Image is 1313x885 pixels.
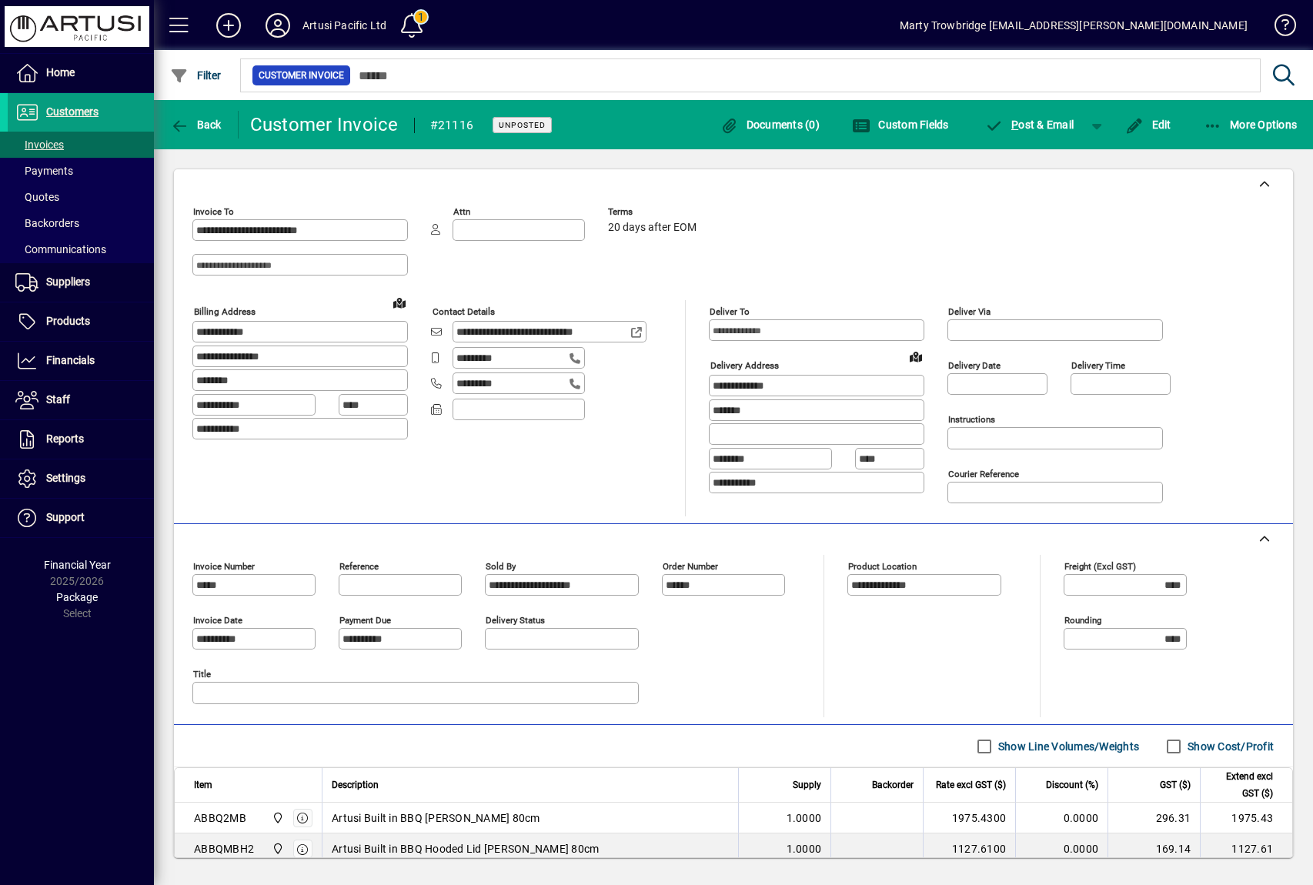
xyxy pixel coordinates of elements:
[166,62,226,89] button: Filter
[8,381,154,419] a: Staff
[253,12,302,39] button: Profile
[339,561,379,572] mat-label: Reference
[1184,739,1274,754] label: Show Cost/Profit
[663,561,718,572] mat-label: Order number
[193,615,242,626] mat-label: Invoice date
[948,414,995,425] mat-label: Instructions
[46,472,85,484] span: Settings
[1071,360,1125,371] mat-label: Delivery time
[46,393,70,406] span: Staff
[8,459,154,498] a: Settings
[1160,776,1191,793] span: GST ($)
[787,810,822,826] span: 1.0000
[56,591,98,603] span: Package
[268,840,286,857] span: Main Warehouse
[848,111,953,139] button: Custom Fields
[904,344,928,369] a: View on map
[302,13,386,38] div: Artusi Pacific Ltd
[787,841,822,857] span: 1.0000
[15,165,73,177] span: Payments
[339,615,391,626] mat-label: Payment due
[985,119,1074,131] span: ost & Email
[486,615,545,626] mat-label: Delivery status
[44,559,111,571] span: Financial Year
[430,113,474,138] div: #21116
[8,420,154,459] a: Reports
[46,511,85,523] span: Support
[170,69,222,82] span: Filter
[1011,119,1018,131] span: P
[8,184,154,210] a: Quotes
[259,68,344,83] span: Customer Invoice
[46,276,90,288] span: Suppliers
[608,222,697,234] span: 20 days after EOM
[166,111,226,139] button: Back
[8,132,154,158] a: Invoices
[8,499,154,537] a: Support
[332,841,599,857] span: Artusi Built in BBQ Hooded Lid [PERSON_NAME] 80cm
[193,206,234,217] mat-label: Invoice To
[15,217,79,229] span: Backorders
[8,236,154,262] a: Communications
[710,306,750,317] mat-label: Deliver To
[15,139,64,151] span: Invoices
[193,561,255,572] mat-label: Invoice number
[948,360,1001,371] mat-label: Delivery date
[900,13,1248,38] div: Marty Trowbridge [EMAIL_ADDRESS][PERSON_NAME][DOMAIN_NAME]
[154,111,239,139] app-page-header-button: Back
[948,306,991,317] mat-label: Deliver via
[1064,561,1136,572] mat-label: Freight (excl GST)
[204,12,253,39] button: Add
[387,290,412,315] a: View on map
[15,243,106,255] span: Communications
[1015,833,1108,864] td: 0.0000
[933,841,1006,857] div: 1127.6100
[453,206,470,217] mat-label: Attn
[720,119,820,131] span: Documents (0)
[1125,119,1171,131] span: Edit
[46,354,95,366] span: Financials
[332,776,379,793] span: Description
[852,119,949,131] span: Custom Fields
[948,469,1019,479] mat-label: Courier Reference
[1200,111,1301,139] button: More Options
[170,119,222,131] span: Back
[1121,111,1175,139] button: Edit
[46,105,99,118] span: Customers
[995,739,1139,754] label: Show Line Volumes/Weights
[332,810,540,826] span: Artusi Built in BBQ [PERSON_NAME] 80cm
[194,810,246,826] div: ABBQ2MB
[194,776,212,793] span: Item
[46,66,75,78] span: Home
[8,302,154,341] a: Products
[8,158,154,184] a: Payments
[8,342,154,380] a: Financials
[8,263,154,302] a: Suppliers
[716,111,824,139] button: Documents (0)
[486,561,516,572] mat-label: Sold by
[15,191,59,203] span: Quotes
[268,810,286,827] span: Main Warehouse
[1204,119,1298,131] span: More Options
[1200,833,1292,864] td: 1127.61
[193,669,211,680] mat-label: Title
[1108,803,1200,833] td: 296.31
[608,207,700,217] span: Terms
[1210,768,1273,802] span: Extend excl GST ($)
[848,561,917,572] mat-label: Product location
[793,776,821,793] span: Supply
[1108,833,1200,864] td: 169.14
[499,120,546,130] span: Unposted
[1263,3,1294,53] a: Knowledge Base
[1046,776,1098,793] span: Discount (%)
[194,841,254,857] div: ABBQMBH2
[933,810,1006,826] div: 1975.4300
[46,315,90,327] span: Products
[1015,803,1108,833] td: 0.0000
[8,54,154,92] a: Home
[936,776,1006,793] span: Rate excl GST ($)
[1064,615,1101,626] mat-label: Rounding
[1200,803,1292,833] td: 1975.43
[46,432,84,445] span: Reports
[977,111,1082,139] button: Post & Email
